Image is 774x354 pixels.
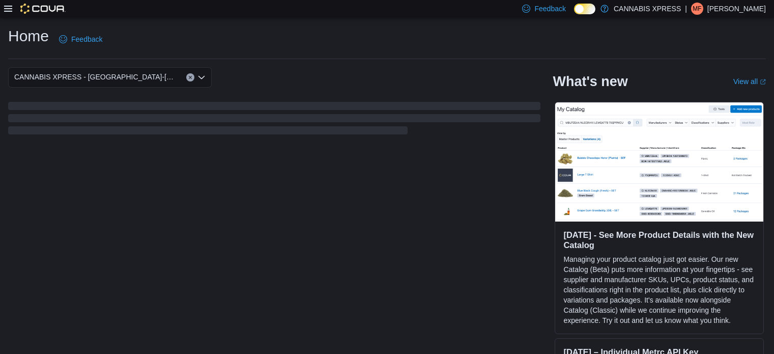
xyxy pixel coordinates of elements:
[574,4,595,14] input: Dark Mode
[685,3,687,15] p: |
[534,4,565,14] span: Feedback
[563,230,755,250] h3: [DATE] - See More Product Details with the New Catalog
[691,3,703,15] div: Matthew Fitzpatrick
[707,3,766,15] p: [PERSON_NAME]
[186,73,194,81] button: Clear input
[8,104,540,137] span: Loading
[760,79,766,85] svg: External link
[614,3,681,15] p: CANNABIS XPRESS
[733,77,766,86] a: View allExternal link
[563,254,755,325] p: Managing your product catalog just got easier. Our new Catalog (Beta) puts more information at yo...
[55,29,106,49] a: Feedback
[14,71,176,83] span: CANNABIS XPRESS - [GEOGRAPHIC_DATA]-[GEOGRAPHIC_DATA] ([GEOGRAPHIC_DATA])
[693,3,701,15] span: MF
[8,26,49,46] h1: Home
[71,34,102,44] span: Feedback
[574,14,575,15] span: Dark Mode
[197,73,206,81] button: Open list of options
[20,4,66,14] img: Cova
[553,73,627,90] h2: What's new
